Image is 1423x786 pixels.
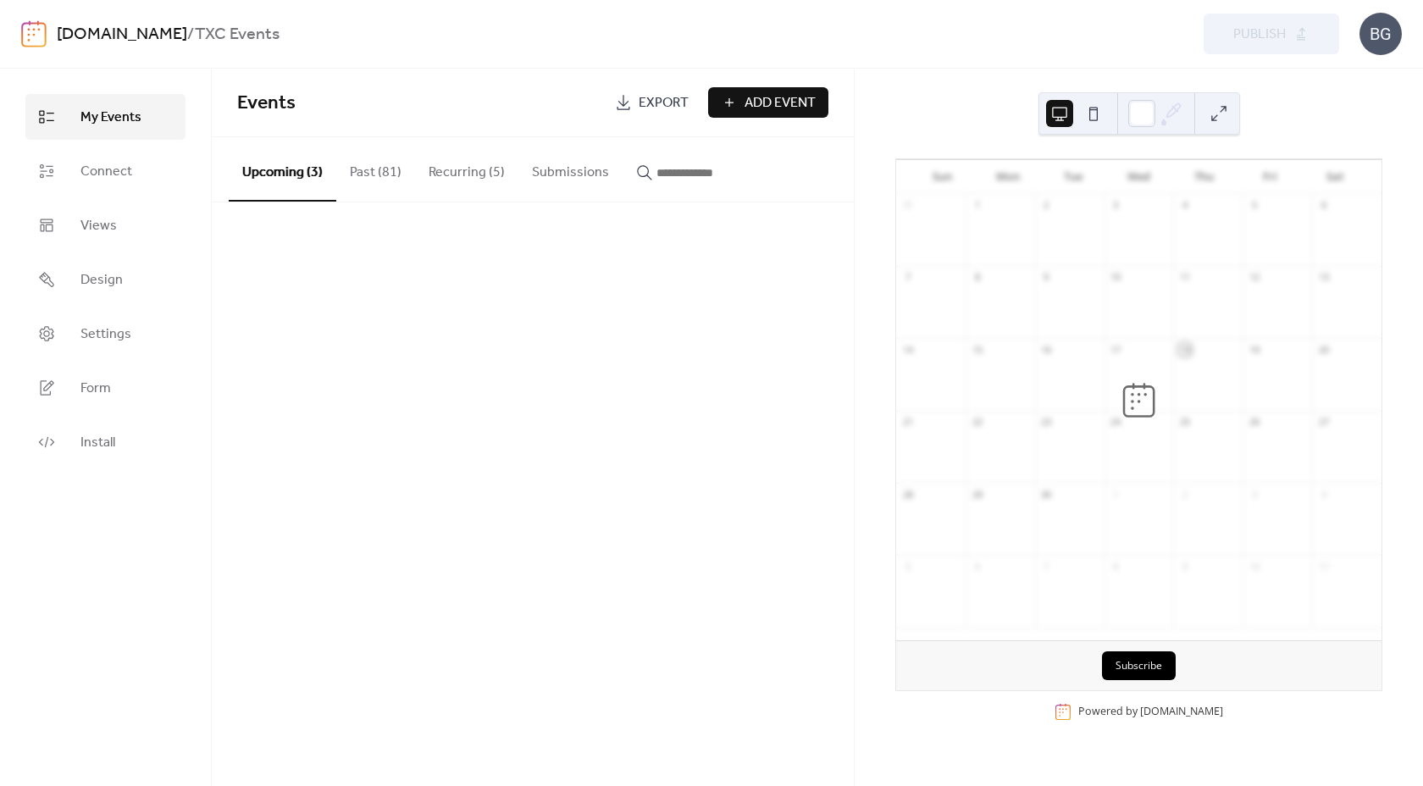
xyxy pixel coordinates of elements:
[1178,343,1191,356] div: 18
[1248,343,1260,356] div: 19
[971,488,983,501] div: 29
[1178,199,1191,212] div: 4
[1248,416,1260,429] div: 26
[25,94,185,140] a: My Events
[971,343,983,356] div: 15
[1317,416,1330,429] div: 27
[971,560,983,573] div: 6
[1317,560,1330,573] div: 11
[901,488,914,501] div: 28
[901,199,914,212] div: 31
[21,20,47,47] img: logo
[415,137,518,200] button: Recurring (5)
[25,311,185,357] a: Settings
[1178,416,1191,429] div: 25
[1317,488,1330,501] div: 4
[910,160,975,194] div: Sun
[901,560,914,573] div: 5
[1317,199,1330,212] div: 6
[1317,343,1330,356] div: 20
[1040,271,1053,284] div: 9
[1102,651,1176,680] button: Subscribe
[1040,199,1053,212] div: 2
[80,108,141,128] span: My Events
[1110,560,1122,573] div: 8
[971,416,983,429] div: 22
[1178,271,1191,284] div: 11
[1178,488,1191,501] div: 2
[1317,271,1330,284] div: 13
[745,93,816,113] span: Add Event
[901,343,914,356] div: 14
[25,365,185,411] a: Form
[975,160,1040,194] div: Mon
[187,19,195,51] b: /
[25,419,185,465] a: Install
[518,137,623,200] button: Submissions
[1040,343,1053,356] div: 16
[1110,488,1122,501] div: 1
[1110,199,1122,212] div: 3
[1178,560,1191,573] div: 9
[195,19,280,51] b: TXC Events
[1106,160,1171,194] div: Wed
[1171,160,1237,194] div: Thu
[1040,416,1053,429] div: 23
[1140,705,1223,719] a: [DOMAIN_NAME]
[80,433,115,453] span: Install
[1248,488,1260,501] div: 3
[25,148,185,194] a: Connect
[1248,560,1260,573] div: 10
[1040,560,1053,573] div: 7
[971,199,983,212] div: 1
[1359,13,1402,55] div: BG
[1303,160,1368,194] div: Sat
[1110,343,1122,356] div: 17
[80,379,111,399] span: Form
[901,416,914,429] div: 21
[1078,705,1223,719] div: Powered by
[80,162,132,182] span: Connect
[336,137,415,200] button: Past (81)
[237,85,296,122] span: Events
[80,216,117,236] span: Views
[1110,416,1122,429] div: 24
[57,19,187,51] a: [DOMAIN_NAME]
[1040,488,1053,501] div: 30
[1110,271,1122,284] div: 10
[1237,160,1302,194] div: Fri
[1248,271,1260,284] div: 12
[1248,199,1260,212] div: 5
[602,87,701,118] a: Export
[639,93,689,113] span: Export
[229,137,336,202] button: Upcoming (3)
[971,271,983,284] div: 8
[80,324,131,345] span: Settings
[708,87,828,118] button: Add Event
[901,271,914,284] div: 7
[80,270,123,291] span: Design
[25,257,185,302] a: Design
[25,202,185,248] a: Views
[1041,160,1106,194] div: Tue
